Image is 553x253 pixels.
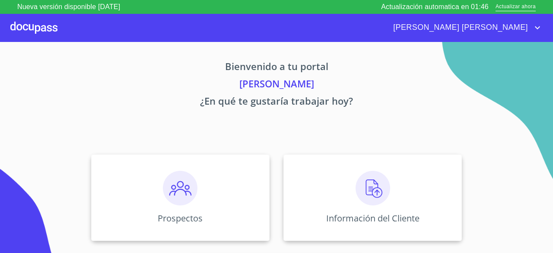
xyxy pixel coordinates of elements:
p: [PERSON_NAME] [10,77,543,94]
p: ¿En qué te gustaría trabajar hoy? [10,94,543,111]
p: Nueva versión disponible [DATE] [17,2,120,12]
p: Información del Cliente [326,212,420,224]
p: Bienvenido a tu portal [10,59,543,77]
span: Actualizar ahora [496,3,536,12]
p: Prospectos [158,212,203,224]
span: [PERSON_NAME] [PERSON_NAME] [387,21,532,35]
img: prospectos.png [163,171,197,205]
img: carga.png [356,171,390,205]
p: Actualización automatica en 01:46 [381,2,489,12]
button: account of current user [387,21,543,35]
